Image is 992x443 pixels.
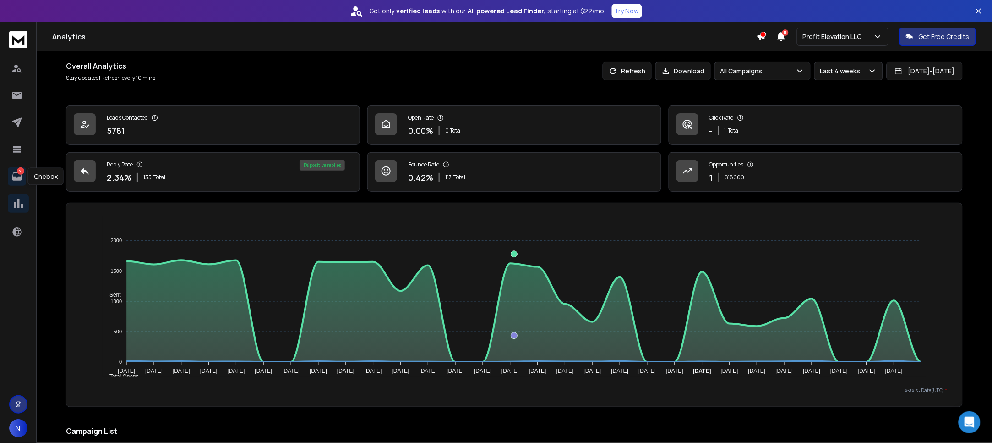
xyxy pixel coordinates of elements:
button: Refresh [603,62,652,80]
span: 135 [143,174,152,181]
tspan: [DATE] [255,368,272,375]
p: Download [674,66,705,76]
tspan: [DATE] [666,368,683,375]
tspan: [DATE] [145,368,163,375]
button: N [9,419,27,437]
p: 2 [17,167,24,175]
p: Open Rate [408,114,434,122]
p: Bounce Rate [408,161,439,168]
tspan: [DATE] [282,368,300,375]
h1: Overall Analytics [66,61,157,72]
div: Open Intercom Messenger [959,411,981,433]
p: Last 4 weeks [820,66,864,76]
tspan: 1500 [111,268,122,274]
a: Opportunities1$18000 [669,152,963,192]
strong: verified leads [396,6,440,16]
span: 1 [725,127,726,134]
tspan: [DATE] [200,368,218,375]
p: 0 Total [445,127,462,134]
tspan: [DATE] [420,368,437,375]
p: Stay updated! Refresh every 10 mins. [66,74,157,82]
tspan: [DATE] [584,368,601,375]
p: $ 18000 [725,174,745,181]
p: Get Free Credits [919,32,970,41]
tspan: [DATE] [365,368,382,375]
p: 2.34 % [107,171,131,184]
a: Bounce Rate0.42%117Total [367,152,661,192]
tspan: [DATE] [556,368,574,375]
span: 117 [445,174,452,181]
button: [DATE]-[DATE] [887,62,963,80]
tspan: [DATE] [228,368,245,375]
tspan: [DATE] [721,368,738,375]
p: Try Now [615,6,639,16]
p: Opportunities [709,161,744,168]
button: Try Now [612,4,642,18]
p: Profit Elevation LLC [803,32,866,41]
span: Total [453,174,465,181]
a: Leads Contacted5781 [66,105,360,145]
a: 2 [8,167,26,186]
tspan: [DATE] [776,368,793,375]
span: Total Opens [103,373,139,380]
p: - [709,124,713,137]
button: Download [655,62,711,80]
tspan: 0 [119,359,122,365]
a: Reply Rate2.34%135Total1% positive replies [66,152,360,192]
tspan: [DATE] [337,368,354,375]
h1: Analytics [52,31,757,42]
p: Leads Contacted [107,114,148,122]
tspan: 500 [114,329,122,334]
button: Get Free Credits [899,28,976,46]
strong: AI-powered Lead Finder, [468,6,545,16]
tspan: [DATE] [885,368,903,375]
tspan: [DATE] [310,368,327,375]
tspan: [DATE] [118,368,135,375]
p: 5781 [107,124,125,137]
tspan: [DATE] [639,368,656,375]
p: 0.42 % [408,171,433,184]
p: Refresh [621,66,646,76]
tspan: [DATE] [392,368,409,375]
div: Onebox [28,168,64,185]
tspan: [DATE] [831,368,848,375]
tspan: [DATE] [611,368,629,375]
div: 1 % positive replies [300,160,345,171]
span: Total [153,174,165,181]
tspan: [DATE] [447,368,464,375]
span: Sent [103,292,121,298]
tspan: [DATE] [529,368,546,375]
tspan: [DATE] [693,368,711,375]
tspan: 2000 [111,238,122,244]
img: logo [9,31,27,48]
p: 0.00 % [408,124,433,137]
tspan: [DATE] [474,368,491,375]
p: x-axis : Date(UTC) [81,387,948,394]
p: All Campaigns [720,66,766,76]
tspan: [DATE] [748,368,766,375]
p: Get only with our starting at $22/mo [369,6,605,16]
a: Open Rate0.00%0 Total [367,105,661,145]
p: Click Rate [709,114,734,122]
p: Reply Rate [107,161,133,168]
span: Total [728,127,740,134]
tspan: [DATE] [173,368,190,375]
tspan: [DATE] [858,368,876,375]
tspan: [DATE] [803,368,821,375]
tspan: 1000 [111,299,122,304]
a: Click Rate-1Total [669,105,963,145]
h2: Campaign List [66,426,963,437]
span: 11 [782,29,789,36]
tspan: [DATE] [501,368,519,375]
p: 1 [709,171,713,184]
